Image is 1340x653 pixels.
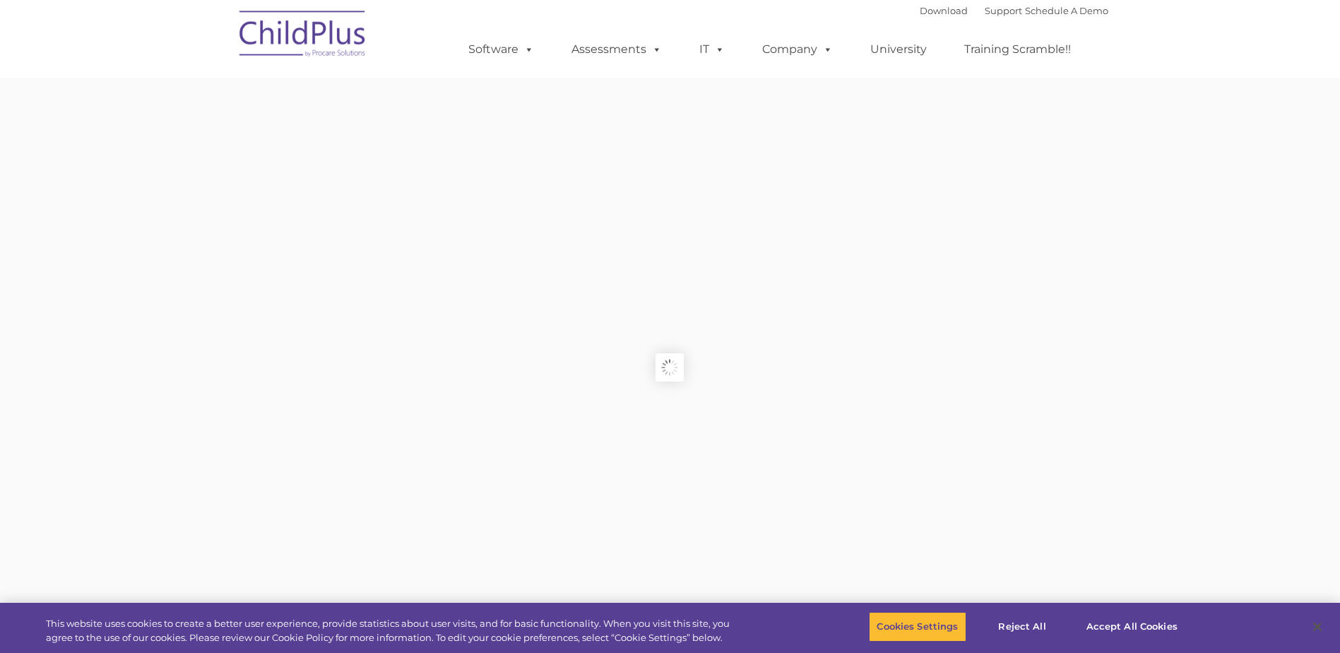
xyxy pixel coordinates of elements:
a: Software [454,35,548,64]
font: | [920,5,1108,16]
div: This website uses cookies to create a better user experience, provide statistics about user visit... [46,617,737,645]
a: University [856,35,941,64]
a: Company [748,35,847,64]
button: Cookies Settings [869,612,966,642]
a: Support [985,5,1022,16]
a: Training Scramble!! [950,35,1085,64]
img: ChildPlus by Procare Solutions [232,1,374,71]
button: Reject All [978,612,1067,642]
a: Download [920,5,968,16]
a: IT [685,35,739,64]
a: Schedule A Demo [1025,5,1108,16]
a: Assessments [557,35,676,64]
button: Close [1302,611,1333,642]
button: Accept All Cookies [1079,612,1185,642]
